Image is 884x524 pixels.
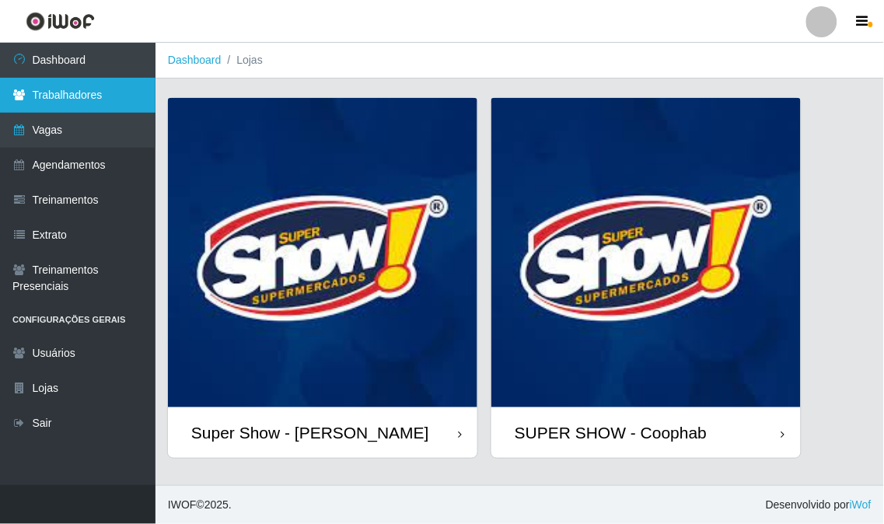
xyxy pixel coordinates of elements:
div: Super Show - [PERSON_NAME] [191,423,429,442]
nav: breadcrumb [155,43,884,79]
a: iWof [850,498,872,511]
a: Super Show - [PERSON_NAME] [168,98,477,458]
span: © 2025 . [168,497,232,513]
a: Dashboard [168,54,222,66]
span: Desenvolvido por [766,497,872,513]
li: Lojas [222,52,263,68]
div: SUPER SHOW - Coophab [515,423,707,442]
span: IWOF [168,498,197,511]
img: cardImg [491,98,801,407]
img: cardImg [168,98,477,407]
a: SUPER SHOW - Coophab [491,98,801,458]
img: CoreUI Logo [26,12,95,31]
